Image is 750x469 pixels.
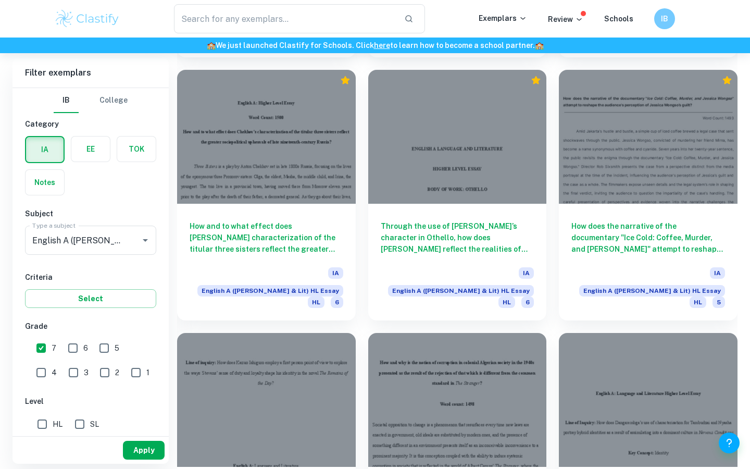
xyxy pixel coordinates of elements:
span: 6 [331,297,343,308]
h6: Filter exemplars [12,58,169,88]
span: English A ([PERSON_NAME] & Lit) HL Essay [197,285,343,297]
a: How does the narrative of the documentary "Ice Cold: Coffee, Murder, and [PERSON_NAME]" attempt t... [559,70,737,320]
a: How and to what effect does [PERSON_NAME] characterization of the titular three sisters reflect t... [177,70,356,320]
p: Review [548,14,583,25]
span: HL [308,297,324,308]
h6: How and to what effect does [PERSON_NAME] characterization of the titular three sisters reflect t... [190,220,343,255]
div: Premium [340,75,351,85]
span: IA [710,267,725,279]
span: 4 [52,367,57,378]
span: HL [690,297,706,308]
h6: Subject [25,208,156,219]
button: IA [26,137,64,162]
button: Help and Feedback [719,433,740,453]
h6: We just launched Clastify for Schools. Click to learn how to become a school partner. [2,40,748,51]
a: Schools [604,15,633,23]
button: IB [54,88,79,113]
h6: Level [25,396,156,407]
span: English A ([PERSON_NAME] & Lit) HL Essay [388,285,534,297]
span: IA [519,267,534,279]
img: Clastify logo [54,8,120,29]
span: IA [328,267,343,279]
span: 🏫 [207,41,216,50]
p: Exemplars [479,13,527,24]
span: 5 [115,342,119,354]
span: 6 [521,297,534,308]
button: Notes [26,170,64,195]
span: 5 [712,297,725,308]
button: Select [25,289,156,308]
button: Open [138,233,153,248]
span: 6 [83,342,88,354]
input: Search for any exemplars... [174,4,396,33]
div: Premium [722,75,732,85]
h6: Criteria [25,271,156,283]
span: 3 [84,367,89,378]
button: Apply [123,441,165,460]
button: IB [654,8,675,29]
label: Type a subject [32,221,76,230]
h6: Through the use of [PERSON_NAME]’s character in Othello, how does [PERSON_NAME] reflect the reali... [381,220,534,255]
a: Through the use of [PERSON_NAME]’s character in Othello, how does [PERSON_NAME] reflect the reali... [368,70,547,320]
span: English A ([PERSON_NAME] & Lit) HL Essay [579,285,725,297]
span: 🏫 [535,41,544,50]
h6: How does the narrative of the documentary "Ice Cold: Coffee, Murder, and [PERSON_NAME]" attempt t... [571,220,725,255]
button: TOK [117,137,156,162]
span: HL [53,418,63,430]
span: 1 [146,367,149,378]
span: HL [498,297,515,308]
button: College [99,88,128,113]
span: SL [90,418,99,430]
a: here [374,41,390,50]
button: EE [71,137,110,162]
h6: IB [659,13,671,24]
div: Premium [531,75,541,85]
span: 7 [52,342,56,354]
div: Filter type choice [54,88,128,113]
h6: Category [25,118,156,130]
h6: Grade [25,320,156,332]
span: 2 [115,367,119,378]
